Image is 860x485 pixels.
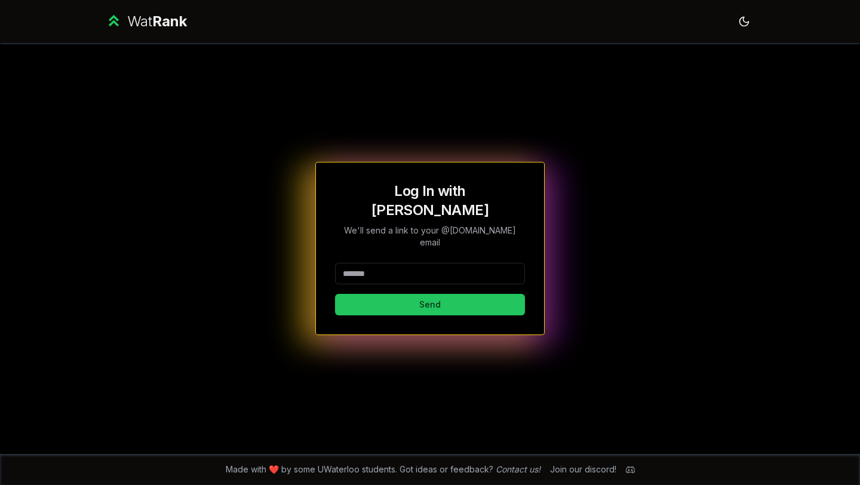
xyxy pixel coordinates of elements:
[335,182,525,220] h1: Log In with [PERSON_NAME]
[127,12,187,31] div: Wat
[335,225,525,248] p: We'll send a link to your @[DOMAIN_NAME] email
[496,464,540,474] a: Contact us!
[152,13,187,30] span: Rank
[226,463,540,475] span: Made with ❤️ by some UWaterloo students. Got ideas or feedback?
[105,12,187,31] a: WatRank
[550,463,616,475] div: Join our discord!
[335,294,525,315] button: Send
